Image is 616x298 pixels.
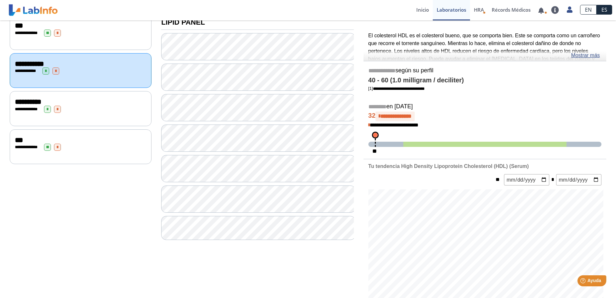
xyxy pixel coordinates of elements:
[368,67,601,75] h5: según su perfil
[580,5,597,15] a: EN
[368,77,601,84] h4: 40 - 60 (1.0 milligram / deciliter)
[368,112,601,121] h4: 32
[368,32,601,78] p: El colesterol HDL es el colesterol bueno, que se comporta bien. Este se comporta como un carroñer...
[474,6,484,13] span: HRA
[556,174,601,185] input: mm/dd/yyyy
[161,18,205,26] b: LIPID PANEL
[597,5,612,15] a: ES
[558,273,609,291] iframe: Help widget launcher
[504,174,549,185] input: mm/dd/yyyy
[368,163,529,169] b: Tu tendencia High Density Lipoprotein Cholesterol (HDL) (Serum)
[368,86,425,91] a: [1]
[571,52,600,59] a: Mostrar más
[368,103,601,111] h5: en [DATE]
